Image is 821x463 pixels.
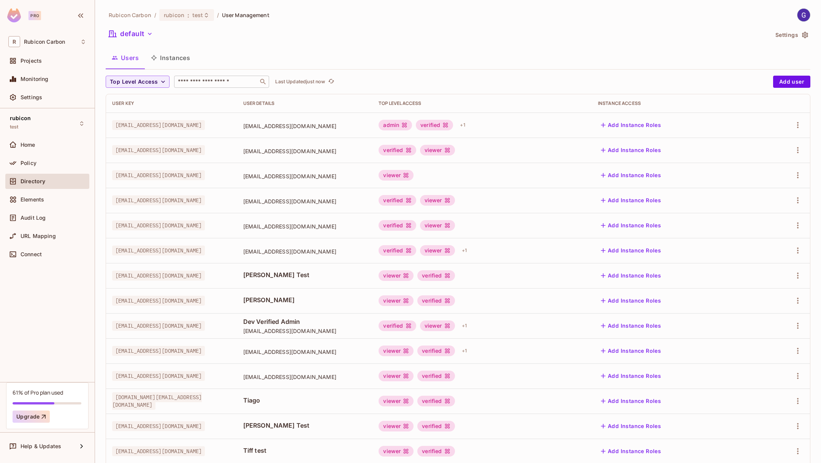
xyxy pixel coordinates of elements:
[598,270,664,282] button: Add Instance Roles
[772,29,810,41] button: Settings
[21,76,49,82] span: Monitoring
[217,11,219,19] li: /
[24,39,65,45] span: Workspace: Rubicon Carbon
[598,219,664,231] button: Add Instance Roles
[243,122,367,130] span: [EMAIL_ADDRESS][DOMAIN_NAME]
[243,296,367,304] span: [PERSON_NAME]
[459,320,470,332] div: + 1
[222,11,269,19] span: User Management
[106,48,145,67] button: Users
[112,271,205,281] span: [EMAIL_ADDRESS][DOMAIN_NAME]
[420,245,455,256] div: viewer
[379,270,414,281] div: viewer
[598,144,664,156] button: Add Instance Roles
[598,395,664,407] button: Add Instance Roles
[598,345,664,357] button: Add Instance Roles
[112,346,205,356] span: [EMAIL_ADDRESS][DOMAIN_NAME]
[21,58,42,64] span: Projects
[243,348,367,355] span: [EMAIL_ADDRESS][DOMAIN_NAME]
[145,48,196,67] button: Instances
[112,170,205,180] span: [EMAIL_ADDRESS][DOMAIN_NAME]
[598,370,664,382] button: Add Instance Roles
[243,373,367,381] span: [EMAIL_ADDRESS][DOMAIN_NAME]
[379,295,414,306] div: viewer
[598,295,664,307] button: Add Instance Roles
[275,79,325,85] p: Last Updated just now
[106,28,156,40] button: default
[379,245,416,256] div: verified
[243,317,367,326] span: Dev Verified Admin
[112,120,205,130] span: [EMAIL_ADDRESS][DOMAIN_NAME]
[7,8,21,22] img: SReyMgAAAABJRU5ErkJggg==
[10,124,19,130] span: test
[106,76,170,88] button: Top Level Access
[13,411,50,423] button: Upgrade
[417,270,455,281] div: verified
[773,76,810,88] button: Add user
[21,94,42,100] span: Settings
[379,170,414,181] div: viewer
[243,173,367,180] span: [EMAIL_ADDRESS][DOMAIN_NAME]
[417,421,455,431] div: verified
[8,36,20,47] span: R
[21,251,42,257] span: Connect
[243,327,367,335] span: [EMAIL_ADDRESS][DOMAIN_NAME]
[326,77,336,86] button: refresh
[379,195,416,206] div: verified
[598,420,664,432] button: Add Instance Roles
[21,178,45,184] span: Directory
[598,169,664,181] button: Add Instance Roles
[110,77,158,87] span: Top Level Access
[243,147,367,155] span: [EMAIL_ADDRESS][DOMAIN_NAME]
[457,119,468,131] div: + 1
[417,346,455,356] div: verified
[417,371,455,381] div: verified
[154,11,156,19] li: /
[328,78,334,86] span: refresh
[417,396,455,406] div: verified
[379,371,414,381] div: viewer
[21,142,35,148] span: Home
[459,244,470,257] div: + 1
[598,100,752,106] div: Instance Access
[379,446,414,457] div: viewer
[379,396,414,406] div: viewer
[112,371,205,381] span: [EMAIL_ADDRESS][DOMAIN_NAME]
[420,195,455,206] div: viewer
[417,446,455,457] div: verified
[192,11,203,19] span: test
[797,9,810,21] img: Guy Hirshenzon
[379,100,586,106] div: Top Level Access
[243,396,367,404] span: Tiago
[379,421,414,431] div: viewer
[598,445,664,457] button: Add Instance Roles
[21,215,46,221] span: Audit Log
[243,421,367,430] span: [PERSON_NAME] Test
[379,346,414,356] div: viewer
[243,271,367,279] span: [PERSON_NAME] Test
[379,120,412,130] div: admin
[21,197,44,203] span: Elements
[21,443,61,449] span: Help & Updates
[598,194,664,206] button: Add Instance Roles
[379,145,416,155] div: verified
[112,321,205,331] span: [EMAIL_ADDRESS][DOMAIN_NAME]
[243,100,367,106] div: User Details
[243,198,367,205] span: [EMAIL_ADDRESS][DOMAIN_NAME]
[379,220,416,231] div: verified
[598,119,664,131] button: Add Instance Roles
[325,77,336,86] span: Click to refresh data
[112,246,205,255] span: [EMAIL_ADDRESS][DOMAIN_NAME]
[112,100,231,106] div: User Key
[420,145,455,155] div: viewer
[417,295,455,306] div: verified
[420,220,455,231] div: viewer
[112,296,205,306] span: [EMAIL_ADDRESS][DOMAIN_NAME]
[112,220,205,230] span: [EMAIL_ADDRESS][DOMAIN_NAME]
[243,446,367,455] span: Tiff test
[416,120,453,130] div: verified
[112,446,205,456] span: [EMAIL_ADDRESS][DOMAIN_NAME]
[21,160,36,166] span: Policy
[187,12,190,18] span: :
[112,421,205,431] span: [EMAIL_ADDRESS][DOMAIN_NAME]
